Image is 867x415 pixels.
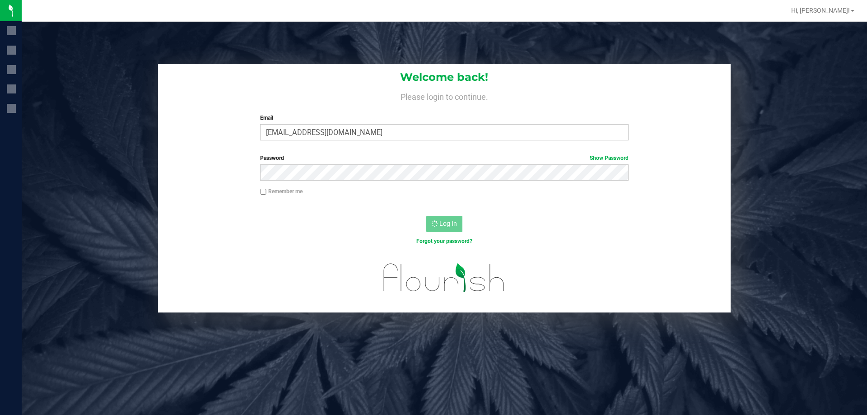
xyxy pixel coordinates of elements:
[260,189,266,195] input: Remember me
[158,90,731,101] h4: Please login to continue.
[260,155,284,161] span: Password
[416,238,472,244] a: Forgot your password?
[260,114,628,122] label: Email
[791,7,850,14] span: Hi, [PERSON_NAME]!
[260,187,303,196] label: Remember me
[590,155,629,161] a: Show Password
[158,71,731,83] h1: Welcome back!
[439,220,457,227] span: Log In
[373,255,516,301] img: flourish_logo.svg
[426,216,462,232] button: Log In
